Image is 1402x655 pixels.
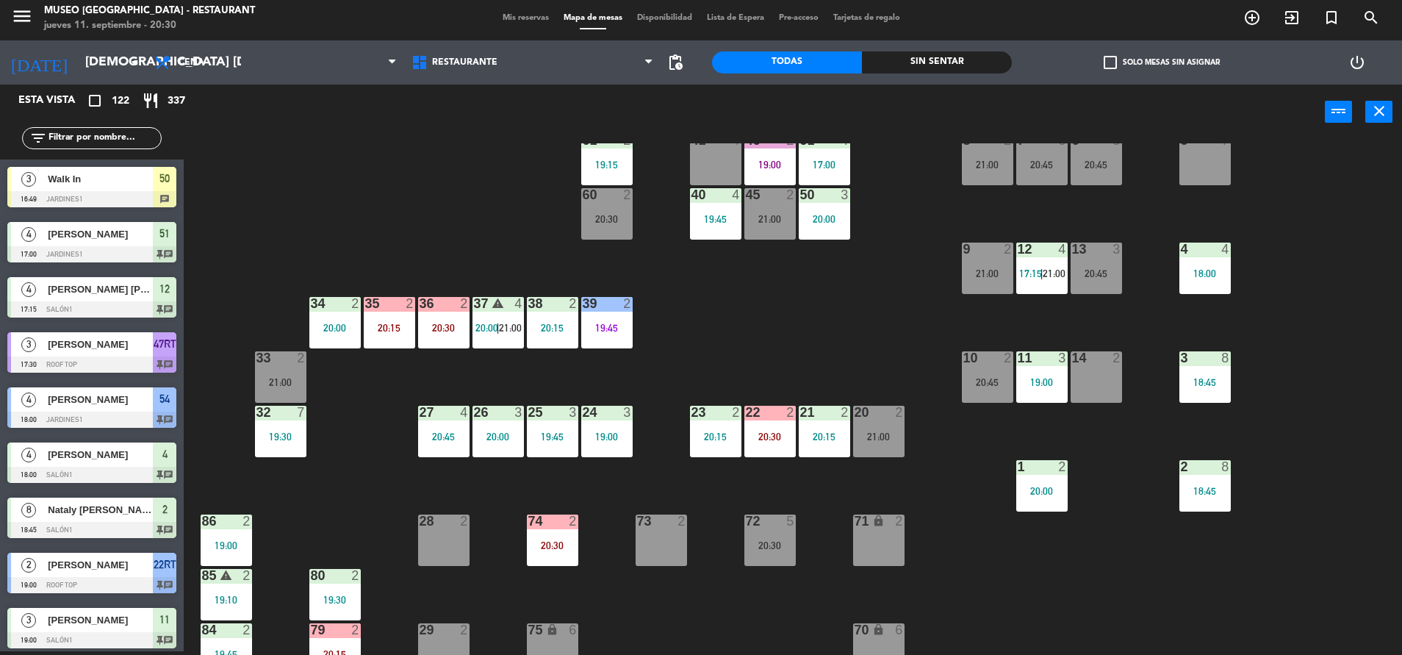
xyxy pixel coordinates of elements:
[962,160,1013,170] div: 21:00
[744,432,796,442] div: 20:30
[29,129,47,147] i: filter_list
[1181,134,1182,147] div: 5
[691,188,692,201] div: 40
[1365,101,1392,123] button: close
[406,297,414,310] div: 2
[581,432,633,442] div: 19:00
[48,502,153,518] span: Nataly [PERSON_NAME] Asian [PERSON_NAME]
[691,406,692,419] div: 23
[44,18,255,33] div: jueves 11. septiembre - 20:30
[1272,5,1312,30] span: WALK IN
[1221,351,1230,365] div: 8
[1370,102,1388,120] i: close
[255,432,306,442] div: 19:30
[159,225,170,243] span: 51
[528,406,529,419] div: 25
[527,323,578,333] div: 20:15
[1072,243,1073,256] div: 13
[1325,101,1352,123] button: power_input
[1283,9,1301,26] i: exit_to_app
[841,134,849,147] div: 4
[48,282,153,297] span: [PERSON_NAME] [PERSON_NAME]
[746,188,747,201] div: 45
[351,569,360,582] div: 2
[581,323,633,333] div: 19:45
[528,515,529,528] div: 74
[48,557,153,573] span: [PERSON_NAME]
[309,595,361,605] div: 19:30
[311,297,312,310] div: 34
[569,297,578,310] div: 2
[297,351,306,365] div: 2
[677,515,686,528] div: 2
[202,623,203,637] div: 84
[202,569,203,582] div: 85
[48,226,153,242] span: [PERSON_NAME]
[528,623,529,637] div: 75
[256,351,257,365] div: 33
[1071,160,1122,170] div: 20:45
[895,623,904,637] div: 6
[1058,134,1067,147] div: 8
[841,188,849,201] div: 3
[700,14,772,22] span: Lista de Espera
[623,297,632,310] div: 2
[126,54,143,71] i: arrow_drop_down
[872,623,885,636] i: lock
[1043,268,1065,279] span: 21:00
[841,406,849,419] div: 2
[499,322,522,334] span: 21:00
[351,297,360,310] div: 2
[472,432,524,442] div: 20:00
[732,406,741,419] div: 2
[786,406,795,419] div: 2
[44,4,255,18] div: Museo [GEOGRAPHIC_DATA] - Restaurant
[242,569,251,582] div: 2
[556,14,630,22] span: Mapa de mesas
[962,377,1013,387] div: 20:45
[460,297,469,310] div: 2
[1323,9,1340,26] i: turned_in_not
[569,623,578,637] div: 6
[786,515,795,528] div: 5
[311,623,312,637] div: 79
[256,406,257,419] div: 32
[365,297,366,310] div: 35
[460,623,469,637] div: 2
[800,188,801,201] div: 50
[744,214,796,224] div: 21:00
[872,515,885,527] i: lock
[826,14,907,22] span: Tarjetas de regalo
[21,282,36,297] span: 4
[21,613,36,628] span: 3
[47,130,161,146] input: Filtrar por nombre...
[623,188,632,201] div: 2
[581,214,633,224] div: 20:30
[800,134,801,147] div: 51
[21,337,36,352] span: 3
[48,447,153,462] span: [PERSON_NAME]
[1016,377,1068,387] div: 19:00
[691,134,692,147] div: 41
[202,515,203,528] div: 86
[154,556,176,573] span: 22RT
[623,406,632,419] div: 3
[895,406,904,419] div: 2
[1221,460,1230,473] div: 8
[527,432,578,442] div: 19:45
[21,558,36,573] span: 2
[1243,9,1261,26] i: add_circle_outline
[255,377,306,387] div: 21:00
[732,188,741,201] div: 4
[712,51,862,74] div: Todas
[690,214,741,224] div: 19:45
[159,170,170,187] span: 50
